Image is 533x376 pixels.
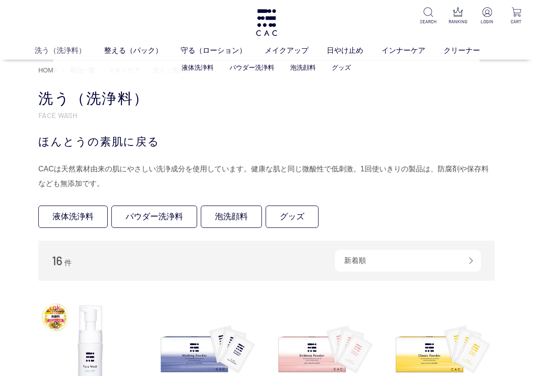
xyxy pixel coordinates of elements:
p: CART [507,18,526,25]
a: SEARCH [419,7,438,25]
p: RANKING [449,18,467,25]
span: 16 [52,253,63,268]
a: クリーナー [444,45,498,56]
a: 液体洗浄料 [38,206,108,228]
a: 泡洗顔料 [201,206,262,228]
div: CACは天然素材由来の肌にやさしい洗浄成分を使用しています。健康な肌と同じ微酸性で低刺激。1回使いきりの製品は、防腐剤や保存料なども無添加です。 [38,162,495,191]
a: 日やけ止め [327,45,381,56]
a: 泡洗顔料 [290,64,316,71]
a: LOGIN [478,7,496,25]
a: パウダー洗浄料 [230,64,274,71]
a: メイクアップ [265,45,327,56]
a: グッズ [266,206,319,228]
a: 液体洗浄料 [182,64,214,71]
a: インナーケア [381,45,444,56]
p: FACE WASH [38,110,495,120]
a: 守る（ローション） [181,45,265,56]
a: RANKING [449,7,467,25]
img: logo [255,9,278,36]
div: ほんとうの素肌に戻る [38,134,495,150]
a: HOME [38,67,57,74]
span: 件 [64,259,72,267]
div: 新着順 [335,250,481,272]
a: CART [507,7,526,25]
p: SEARCH [419,18,438,25]
a: 洗う（洗浄料） [35,45,104,56]
a: パウダー洗浄料 [111,206,197,228]
a: グッズ [332,64,351,71]
p: LOGIN [478,18,496,25]
h1: 洗う（洗浄料） [38,89,495,108]
a: 整える（パック） [104,45,181,56]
